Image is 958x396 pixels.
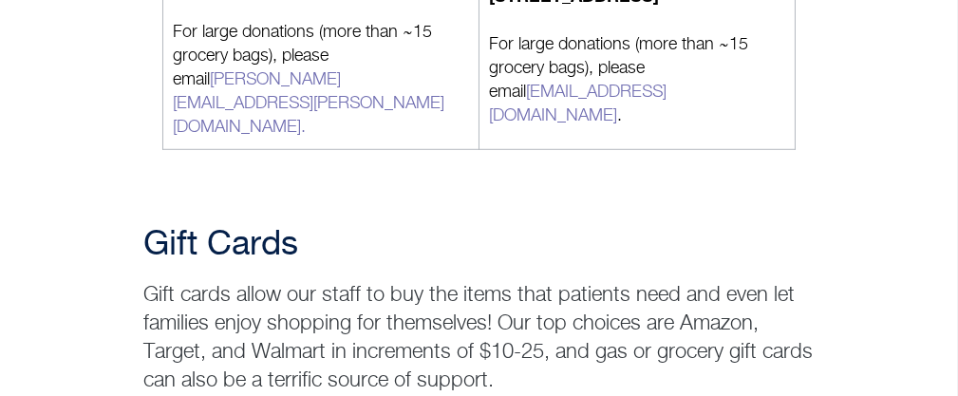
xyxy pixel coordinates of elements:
[143,226,815,264] h2: Gift Cards
[489,84,667,124] a: [EMAIL_ADDRESS][DOMAIN_NAME]
[173,21,469,140] p: For large donations (more than ~15 grocery bags), please email
[489,33,785,128] p: For large donations (more than ~15 grocery bags), please email .
[173,71,444,136] a: [PERSON_NAME][EMAIL_ADDRESS][PERSON_NAME][DOMAIN_NAME].
[143,281,815,395] p: Gift cards allow our staff to buy the items that patients need and even let families enjoy shoppi...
